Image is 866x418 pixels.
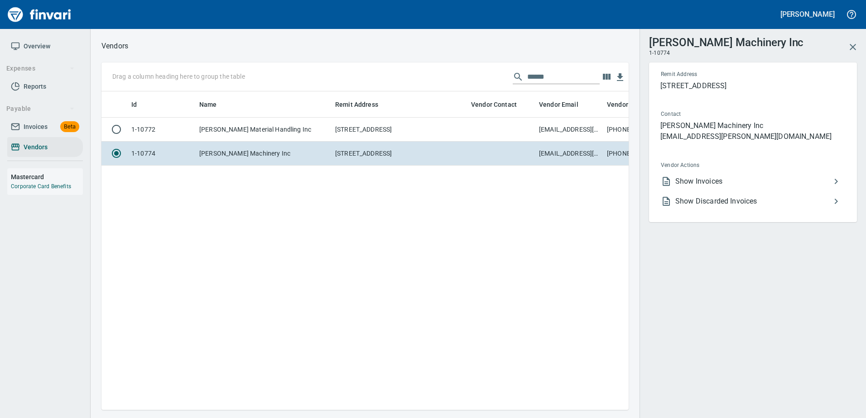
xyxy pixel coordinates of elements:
span: Vendor Contact [471,99,529,110]
td: [PHONE_NUMBER] [603,142,671,166]
td: [EMAIL_ADDRESS][PERSON_NAME][DOMAIN_NAME] [535,118,603,142]
button: Expenses [3,60,78,77]
span: Vendor Email [539,99,578,110]
span: 1-10774 [649,49,670,58]
h5: [PERSON_NAME] [780,9,835,19]
span: Vendor Actions [661,161,771,170]
span: Invoices [24,121,48,133]
button: [PERSON_NAME] [778,7,837,21]
span: Beta [60,122,79,132]
span: Show Invoices [675,176,831,187]
td: [PERSON_NAME] Machinery Inc [196,142,332,166]
button: Download table [613,71,627,84]
span: Expenses [6,63,75,74]
a: Vendors [7,137,83,157]
td: [PERSON_NAME] Material Handling Inc [196,118,332,142]
span: Remit Address [335,99,390,110]
a: Overview [7,36,83,57]
span: Name [199,99,217,110]
a: InvoicesBeta [7,117,83,137]
span: Remit Address [661,70,770,79]
h6: Mastercard [11,172,83,182]
p: [STREET_ADDRESS] [660,81,845,91]
button: Close Vendor [842,36,864,58]
span: Id [131,99,149,110]
span: Vendor Email [539,99,590,110]
td: 1-10774 [128,142,196,166]
p: [EMAIL_ADDRESS][PERSON_NAME][DOMAIN_NAME] [660,131,845,142]
span: Vendors [24,142,48,153]
span: Show Discarded Invoices [675,196,831,207]
td: [STREET_ADDRESS] [332,118,467,142]
p: Drag a column heading here to group the table [112,72,245,81]
span: Id [131,99,137,110]
span: Overview [24,41,50,52]
span: Vendor Phone [607,99,649,110]
td: 1-10772 [128,118,196,142]
span: Contact [661,110,762,119]
span: Vendor Phone [607,99,660,110]
span: Payable [6,103,75,114]
span: Remit Address [335,99,378,110]
button: Choose columns to display [600,70,613,84]
span: Reports [24,81,46,92]
td: [EMAIL_ADDRESS][PERSON_NAME][DOMAIN_NAME] [535,142,603,166]
p: Vendors [101,41,128,52]
p: [PERSON_NAME] Machinery Inc [660,120,845,131]
span: Name [199,99,229,110]
a: Corporate Card Benefits [11,183,71,190]
nav: breadcrumb [101,41,128,52]
td: [PHONE_NUMBER] [603,118,671,142]
a: Reports [7,76,83,97]
button: Payable [3,100,78,117]
span: Vendor Contact [471,99,517,110]
h3: [PERSON_NAME] Machinery Inc [649,34,803,49]
td: [STREET_ADDRESS] [332,142,467,166]
img: Finvari [5,4,73,25]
